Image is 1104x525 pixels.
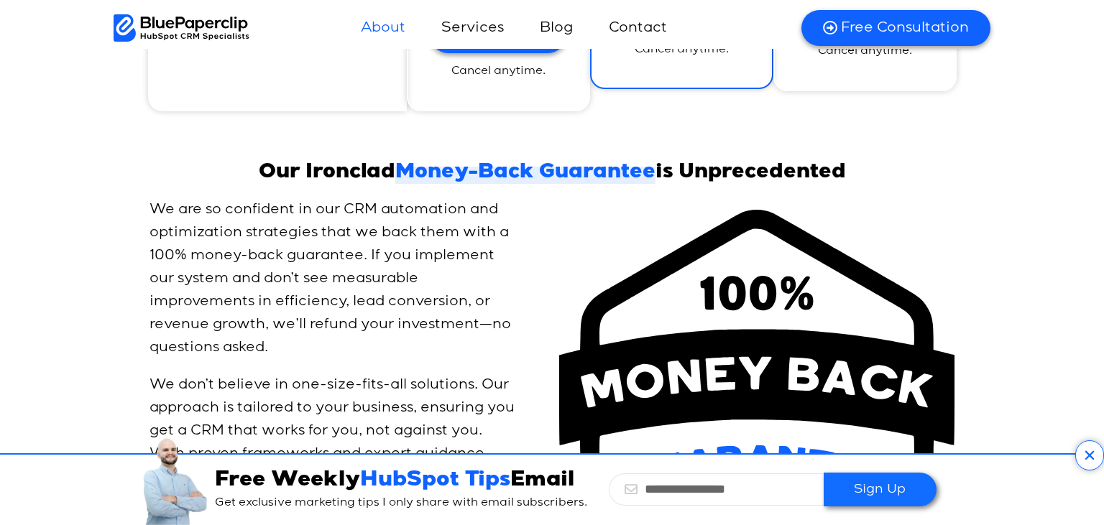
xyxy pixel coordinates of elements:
img: BluePaperClip Logo black [114,14,249,42]
span: Get exclusive marketing tips I only share with email subscribers. [215,497,587,508]
p: We are so confident in our CRM automation and optimization strategies that we back them with a 10... [149,198,516,359]
a: Free Consultation [801,10,990,46]
span: HubSpot Tips [360,470,510,492]
span: Free Consultation [841,19,969,37]
a: Services [427,11,518,45]
span: Cancel anytime. [451,65,546,77]
span: Cancel anytime. [818,45,912,57]
span: Sign Up [854,481,906,498]
h3: Free Weekly Email [215,468,594,494]
span: Money-Back Guarantee [395,163,655,184]
img: Is your CRM holding you back (2) [142,437,208,525]
h2: Our Ironclad is Unprecedented [229,162,875,187]
p: We don’t believe in one-size-fits-all solutions. Our approach is tailored to your business, ensur... [149,373,516,511]
a: Blog [525,11,587,45]
nav: Menu [249,11,783,45]
a: About [346,11,420,45]
button: Sign Up [824,473,937,506]
a: Contact [594,11,681,45]
span: Cancel anytime. [635,44,729,55]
